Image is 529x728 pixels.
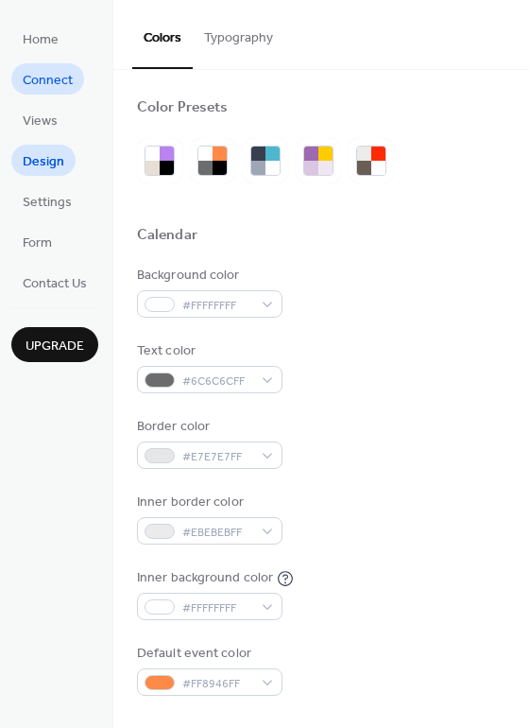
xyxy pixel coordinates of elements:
div: Text color [137,341,279,361]
a: Form [11,226,63,257]
a: Views [11,104,69,135]
span: Settings [23,193,72,213]
span: #FFFFFFFF [182,598,252,618]
span: Views [23,112,58,131]
div: Default event color [137,644,279,664]
div: Calendar [137,226,197,246]
span: Upgrade [26,337,84,356]
a: Settings [11,185,83,217]
div: Border color [137,417,279,437]
div: Background color [137,266,279,286]
span: Home [23,30,59,50]
div: Color Presets [137,98,228,118]
button: Upgrade [11,327,98,362]
span: #EBEBEBFF [182,523,252,543]
a: Home [11,23,70,54]
a: Connect [11,63,84,95]
span: #E7E7E7FF [182,447,252,467]
span: Design [23,152,64,172]
span: Form [23,234,52,253]
span: Connect [23,71,73,91]
span: #FF8946FF [182,674,252,694]
span: #FFFFFFFF [182,296,252,316]
div: Inner border color [137,493,279,512]
a: Design [11,145,76,176]
span: Contact Us [23,274,87,294]
a: Contact Us [11,267,98,298]
div: Inner background color [137,568,273,588]
span: #6C6C6CFF [182,372,252,391]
